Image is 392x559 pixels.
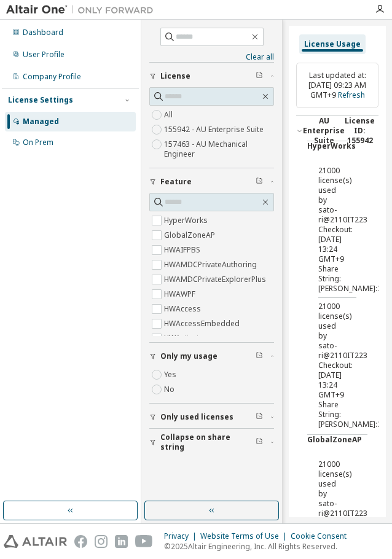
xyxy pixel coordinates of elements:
[318,400,327,429] div: Share String: [PERSON_NAME]:2110IT223
[23,72,81,82] div: Company Profile
[23,50,65,60] div: User Profile
[149,343,274,370] button: Only my usage
[338,90,365,100] a: Refresh
[164,287,198,302] label: HWAWPF
[4,535,67,548] img: altair_logo.svg
[164,137,274,162] label: 157463 - AU Mechanical Engineer
[164,382,177,397] label: No
[8,95,73,105] div: License Settings
[164,257,259,272] label: HWAMDCPrivateAuthoring
[345,116,375,146] span: License ID: 155942
[164,531,200,541] div: Privacy
[307,435,367,464] button: GlobalZoneAP
[149,429,274,456] button: Collapse on share string
[164,541,354,552] p: © 2025 Altair Engineering, Inc. All Rights Reserved.
[296,63,378,108] div: Last updated at: [DATE] 09:23 AM GMT+9
[160,351,218,361] span: Only my usage
[160,432,256,452] span: Collapse on share string
[318,225,327,264] div: Checkout: [DATE] 13:24 GMT+9
[149,168,274,195] button: Feature
[164,367,179,382] label: Yes
[115,535,128,548] img: linkedin.svg
[164,243,203,257] label: HWAIFPBS
[256,437,263,447] span: Clear filter
[149,52,274,62] a: Clear all
[164,107,175,122] label: All
[135,535,153,548] img: youtube.svg
[23,28,63,37] div: Dashboard
[304,39,361,49] div: License Usage
[164,302,203,316] label: HWAccess
[160,177,192,187] span: Feature
[307,141,367,171] button: HyperWorks
[256,177,263,187] span: Clear filter
[95,535,108,548] img: instagram.svg
[160,71,190,81] span: License
[318,361,327,400] div: Checkout: [DATE] 13:24 GMT+9
[291,531,354,541] div: Cookie Consent
[200,531,291,541] div: Website Terms of Use
[164,122,266,137] label: 155942 - AU Enterprise Suite
[318,459,327,518] div: 21000 license(s) used by sato-ri@2110IT223
[318,302,327,361] div: 21000 license(s) used by sato-ri@2110IT223
[6,4,160,16] img: Altair One
[296,116,378,146] button: AU Enterprise SuiteLicense ID: 155942
[23,117,59,127] div: Managed
[149,63,274,90] button: License
[256,71,263,81] span: Clear filter
[256,351,263,361] span: Clear filter
[23,138,53,147] div: On Prem
[149,404,274,431] button: Only used licenses
[160,412,233,422] span: Only used licenses
[164,213,210,228] label: HyperWorks
[164,228,218,243] label: GlobalZoneAP
[318,166,327,225] div: 21000 license(s) used by sato-ri@2110IT223
[164,316,242,331] label: HWAccessEmbedded
[164,331,206,346] label: HWActivate
[74,535,87,548] img: facebook.svg
[256,412,263,422] span: Clear filter
[303,116,345,146] div: AU Enterprise Suite
[164,272,269,287] label: HWAMDCPrivateExplorerPlus
[318,264,327,294] div: Share String: [PERSON_NAME]:2110IT223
